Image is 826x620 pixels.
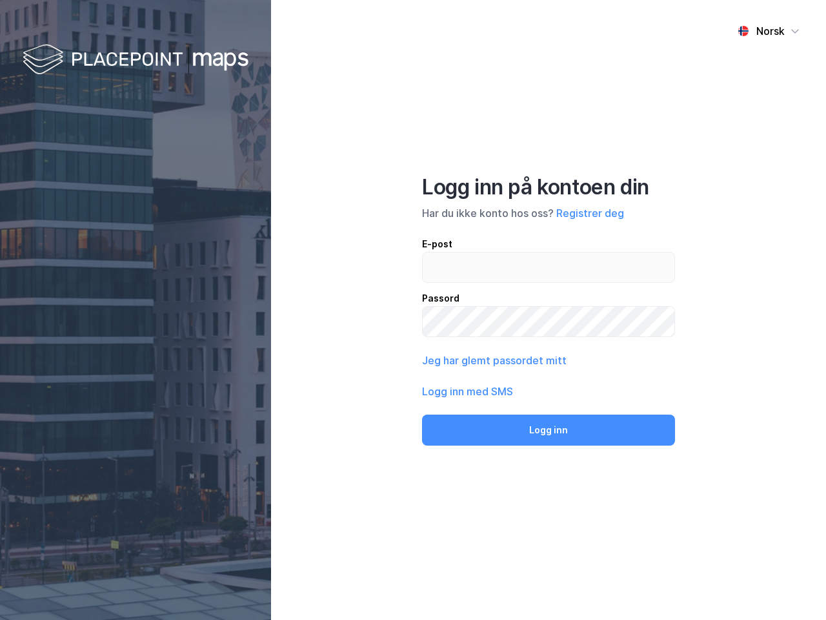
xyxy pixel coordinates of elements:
button: Logg inn [422,415,675,446]
button: Registrer deg [556,205,624,221]
img: logo-white.f07954bde2210d2a523dddb988cd2aa7.svg [23,41,248,79]
div: Logg inn på kontoen din [422,174,675,200]
iframe: Chat Widget [761,558,826,620]
div: Har du ikke konto hos oss? [422,205,675,221]
div: Passord [422,291,675,306]
button: Logg inn med SMS [422,384,513,399]
div: E-post [422,236,675,252]
div: Norsk [756,23,785,39]
button: Jeg har glemt passordet mitt [422,353,567,368]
